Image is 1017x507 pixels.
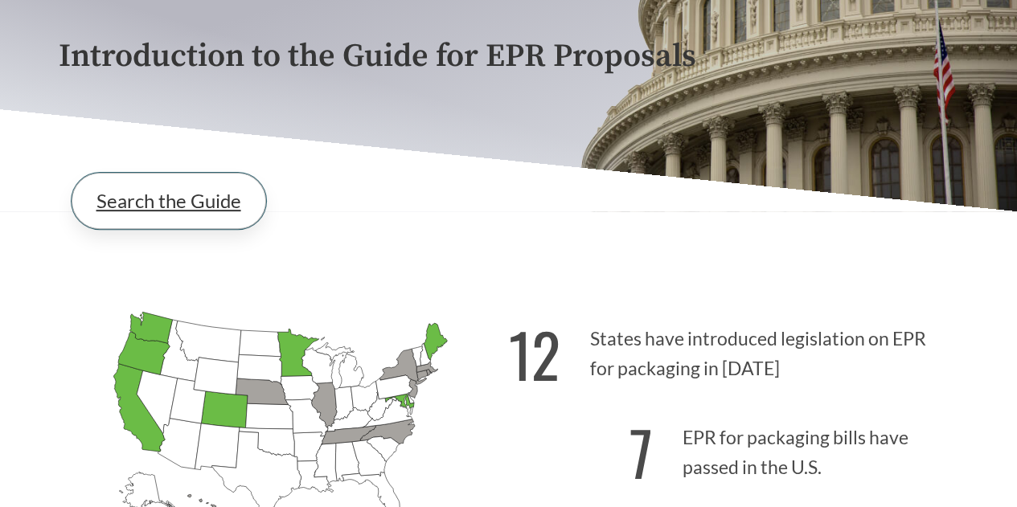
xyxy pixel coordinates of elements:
[509,399,959,497] p: EPR for packaging bills have passed in the U.S.
[59,39,959,75] p: Introduction to the Guide for EPR Proposals
[629,407,653,497] strong: 7
[509,309,560,399] strong: 12
[509,300,959,399] p: States have introduced legislation on EPR for packaging in [DATE]
[72,173,266,229] a: Search the Guide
